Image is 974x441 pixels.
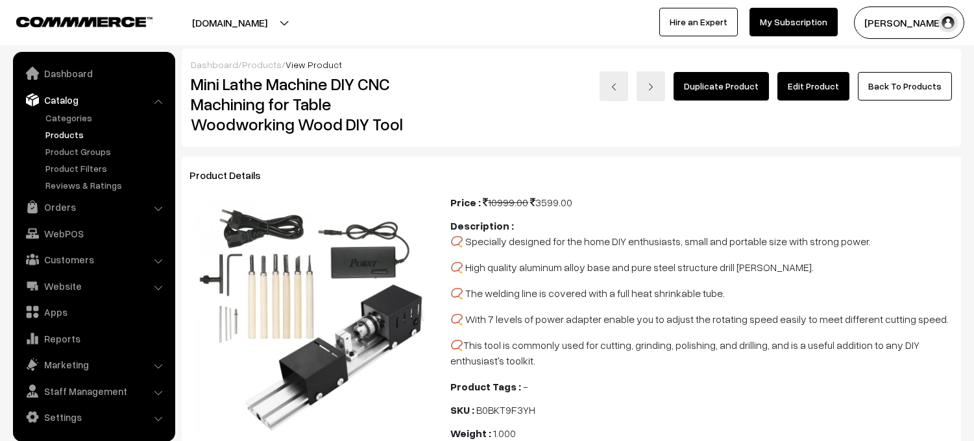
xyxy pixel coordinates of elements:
a: Orders [16,195,171,219]
a: Website [16,274,171,298]
img: 17016882563654517IqsKQbLL.jpg [195,200,428,433]
a: Reports [16,327,171,350]
a: Products [242,59,282,70]
a: My Subscription [749,8,838,36]
a: Edit Product [777,72,849,101]
a: Apps [16,300,171,324]
a: Product Filters [42,161,171,175]
a: Duplicate Product [674,72,769,101]
p: 📿 High quality aluminum alloy base and pure steel structure drill [PERSON_NAME]. [450,259,953,275]
p: 📿This tool is commonly used for cutting, grinding, polishing, and drilling, and is a useful addit... [450,337,953,368]
img: COMMMERCE [16,17,152,27]
p: 📿 The welding line is covered with a full heat shrinkable tube. [450,285,953,301]
span: View Product [286,59,342,70]
span: Product Details [189,169,276,182]
span: 10999.00 [483,196,528,209]
img: user [938,13,958,32]
span: B0BKT9F3YH [476,403,535,416]
b: Description : [450,219,514,232]
div: / / [191,58,952,71]
p: 📿 Specially designed for the home DIY enthusiasts, small and portable size with strong power. [450,233,953,249]
a: Product Groups [42,145,171,158]
a: Customers [16,248,171,271]
a: Settings [16,405,171,429]
button: [DOMAIN_NAME] [147,6,313,39]
a: Dashboard [16,62,171,85]
p: 📿 With 7 levels of power adapter enable you to adjust the rotating speed easily to meet different... [450,311,953,327]
b: Price : [450,196,481,209]
span: - [523,380,528,393]
a: Dashboard [191,59,238,70]
a: Reviews & Ratings [42,178,171,192]
b: Weight : [450,427,491,440]
b: SKU : [450,403,474,416]
a: Staff Management [16,379,171,403]
a: Products [42,128,171,141]
a: Catalog [16,88,171,112]
a: Back To Products [858,72,952,101]
span: 1.000 [493,427,516,440]
b: Product Tags : [450,380,521,393]
a: Marketing [16,353,171,376]
a: WebPOS [16,222,171,245]
h2: Mini Lathe Machine DIY CNC Machining for Table Woodworking Wood DIY Tool [191,74,432,135]
a: Categories [42,111,171,125]
img: left-arrow.png [610,83,618,91]
button: [PERSON_NAME] [854,6,964,39]
a: Hire an Expert [659,8,738,36]
a: COMMMERCE [16,13,130,29]
img: right-arrow.png [647,83,655,91]
div: 3599.00 [450,195,953,210]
